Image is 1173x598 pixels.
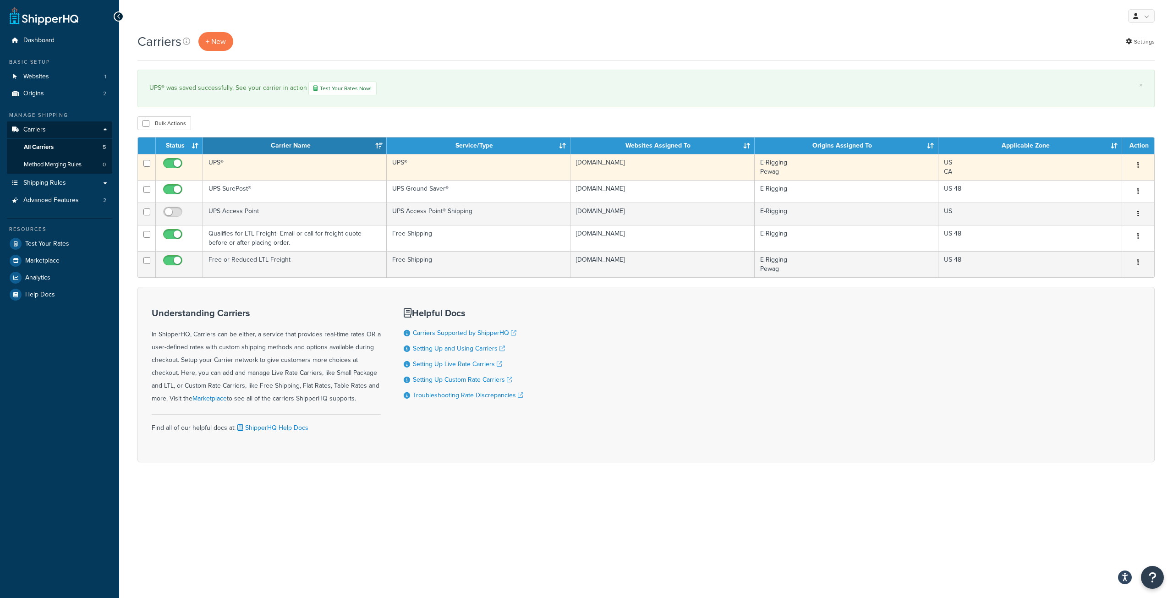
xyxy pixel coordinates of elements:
span: 2 [103,197,106,204]
td: US 48 [938,251,1122,277]
a: Carriers [7,121,112,138]
li: Websites [7,68,112,85]
button: + New [198,32,233,51]
td: Free or Reduced LTL Freight [203,251,387,277]
a: Marketplace [7,252,112,269]
td: US CA [938,154,1122,180]
span: 1 [104,73,106,81]
td: E-Rigging [755,225,938,251]
span: Test Your Rates [25,240,69,248]
td: UPS® [387,154,570,180]
span: All Carriers [24,143,54,151]
td: Free Shipping [387,225,570,251]
span: Marketplace [25,257,60,265]
a: Shipping Rules [7,175,112,192]
div: Basic Setup [7,58,112,66]
span: Carriers [23,126,46,134]
button: Open Resource Center [1141,566,1164,589]
a: Analytics [7,269,112,286]
div: In ShipperHQ, Carriers can be either, a service that provides real-time rates OR a user-defined r... [152,308,381,405]
span: Analytics [25,274,50,282]
a: Dashboard [7,32,112,49]
td: [DOMAIN_NAME] [570,225,754,251]
span: Dashboard [23,37,55,44]
td: UPS SurePost® [203,180,387,203]
th: Applicable Zone: activate to sort column ascending [938,137,1122,154]
span: Help Docs [25,291,55,299]
a: Test Your Rates Now! [308,82,377,95]
td: US 48 [938,180,1122,203]
td: [DOMAIN_NAME] [570,154,754,180]
span: 5 [103,143,106,151]
span: 0 [103,161,106,169]
td: E-Rigging [755,180,938,203]
span: Advanced Features [23,197,79,204]
a: Origins 2 [7,85,112,102]
td: E-Rigging [755,203,938,225]
td: Free Shipping [387,251,570,277]
td: E-Rigging Pewag [755,154,938,180]
a: Test Your Rates [7,236,112,252]
td: [DOMAIN_NAME] [570,251,754,277]
button: Bulk Actions [137,116,191,130]
a: ShipperHQ Help Docs [236,423,308,433]
a: Setting Up Live Rate Carriers [413,359,502,369]
th: Service/Type: activate to sort column ascending [387,137,570,154]
a: Carriers Supported by ShipperHQ [413,328,516,338]
div: UPS® was saved successfully. See your carrier in action [149,82,1143,95]
a: ShipperHQ Home [10,7,78,25]
a: Help Docs [7,286,112,303]
span: Websites [23,73,49,81]
h3: Helpful Docs [404,308,523,318]
li: All Carriers [7,139,112,156]
span: Method Merging Rules [24,161,82,169]
li: Carriers [7,121,112,174]
div: Resources [7,225,112,233]
th: Origins Assigned To: activate to sort column ascending [755,137,938,154]
th: Status: activate to sort column ascending [156,137,203,154]
td: UPS Access Point [203,203,387,225]
td: [DOMAIN_NAME] [570,203,754,225]
span: 2 [103,90,106,98]
li: Origins [7,85,112,102]
a: Method Merging Rules 0 [7,156,112,173]
li: Advanced Features [7,192,112,209]
h3: Understanding Carriers [152,308,381,318]
a: Troubleshooting Rate Discrepancies [413,390,523,400]
div: Manage Shipping [7,111,112,119]
td: UPS Access Point® Shipping [387,203,570,225]
td: UPS® [203,154,387,180]
td: US 48 [938,225,1122,251]
td: E-Rigging Pewag [755,251,938,277]
span: Shipping Rules [23,179,66,187]
th: Action [1122,137,1154,154]
div: Find all of our helpful docs at: [152,414,381,434]
td: Qualifies for LTL Freight- Email or call for freight quote before or after placing order. [203,225,387,251]
a: Setting Up Custom Rate Carriers [413,375,512,384]
th: Carrier Name: activate to sort column ascending [203,137,387,154]
a: Websites 1 [7,68,112,85]
a: Setting Up and Using Carriers [413,344,505,353]
th: Websites Assigned To: activate to sort column ascending [570,137,754,154]
li: Method Merging Rules [7,156,112,173]
a: × [1139,82,1143,89]
a: Settings [1126,35,1155,48]
span: Origins [23,90,44,98]
td: UPS Ground Saver® [387,180,570,203]
a: Advanced Features 2 [7,192,112,209]
td: US [938,203,1122,225]
h1: Carriers [137,33,181,50]
a: Marketplace [192,394,227,403]
td: [DOMAIN_NAME] [570,180,754,203]
a: All Carriers 5 [7,139,112,156]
